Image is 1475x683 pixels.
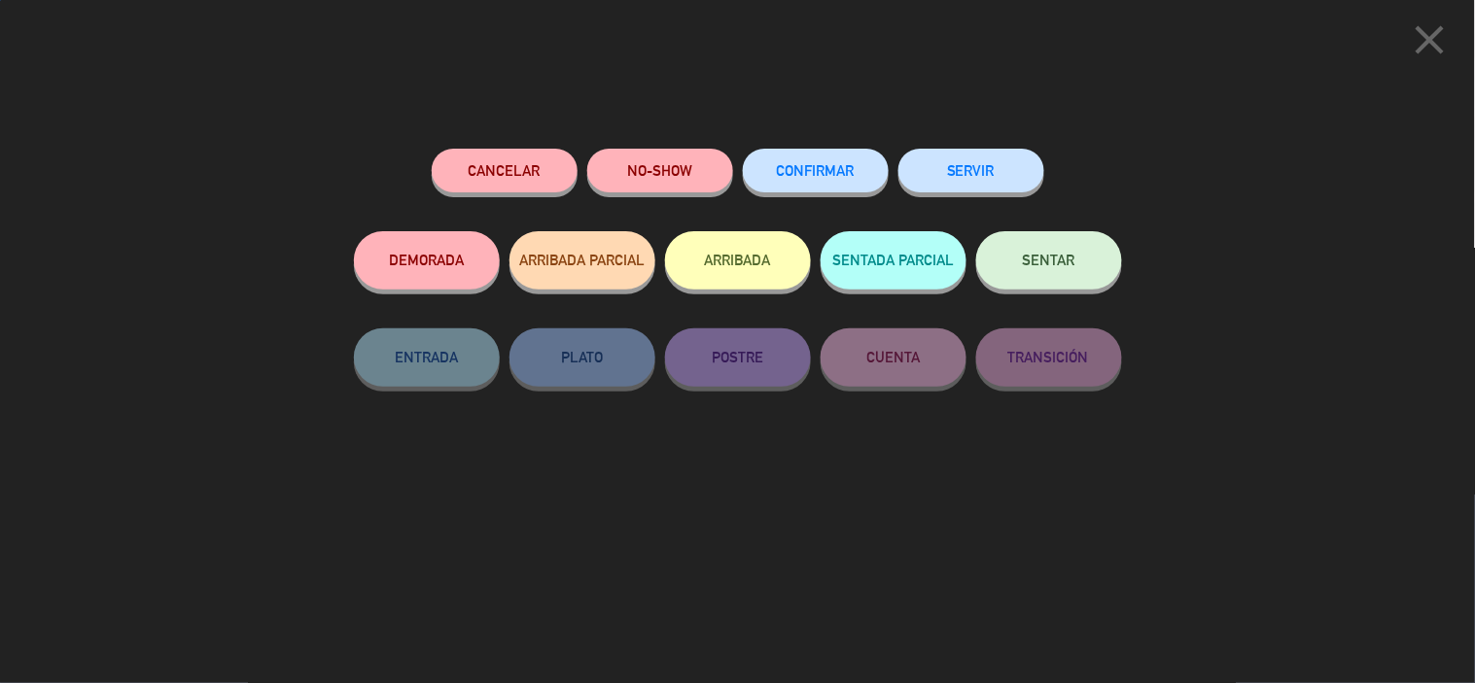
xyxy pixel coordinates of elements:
button: Cancelar [432,149,578,192]
i: close [1406,16,1455,64]
button: CUENTA [821,328,966,387]
button: ARRIBADA [665,231,811,290]
span: SENTAR [1023,252,1075,268]
button: SENTADA PARCIAL [821,231,966,290]
button: ENTRADA [354,328,500,387]
button: CONFIRMAR [743,149,889,192]
button: DEMORADA [354,231,500,290]
button: close [1400,15,1460,72]
span: CONFIRMAR [777,162,855,179]
span: ARRIBADA PARCIAL [519,252,645,268]
button: POSTRE [665,328,811,387]
button: SENTAR [976,231,1122,290]
button: TRANSICIÓN [976,328,1122,387]
button: SERVIR [898,149,1044,192]
button: PLATO [509,328,655,387]
button: ARRIBADA PARCIAL [509,231,655,290]
button: NO-SHOW [587,149,733,192]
